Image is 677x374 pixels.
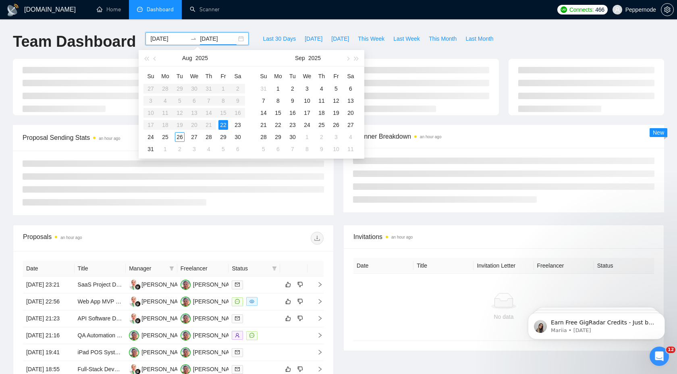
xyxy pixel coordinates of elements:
a: searchScanner [190,6,220,13]
td: 2025-09-09 [285,95,300,107]
time: an hour ago [60,235,82,240]
div: 24 [146,132,156,142]
div: 13 [346,96,355,106]
div: 12 [331,96,341,106]
th: Fr [216,70,231,83]
a: setting [661,6,674,13]
a: VT[PERSON_NAME] [129,315,188,321]
div: 24 [302,120,312,130]
div: 19 [331,108,341,118]
span: Last Week [393,34,420,43]
td: 2025-08-24 [143,131,158,143]
td: 2025-10-11 [343,143,358,155]
div: 10 [302,96,312,106]
th: Sa [231,70,245,83]
div: 21 [259,120,268,130]
button: Last Month [461,32,498,45]
td: 2025-09-14 [256,107,271,119]
div: 22 [218,120,228,130]
button: dislike [295,297,305,306]
span: dislike [297,281,303,288]
div: 3 [302,84,312,93]
span: Manager [129,264,166,273]
div: 2 [317,132,326,142]
img: logo [6,4,19,17]
img: IF [181,280,191,290]
th: Status [594,258,654,274]
button: like [283,297,293,306]
img: IF [129,330,139,341]
div: [PERSON_NAME] [193,314,239,323]
th: Freelancer [534,258,594,274]
th: Sa [343,70,358,83]
td: QA Automation Engineer - Physical Device Automation & Behavioral Simulation Framework [75,327,126,344]
span: mail [235,350,240,355]
div: [PERSON_NAME] [141,297,188,306]
td: 2025-09-07 [256,95,271,107]
div: 8 [302,144,312,154]
td: [DATE] 19:41 [23,344,75,361]
span: right [311,299,323,304]
img: VT [129,280,139,290]
th: Title [75,261,126,276]
img: gigradar-bm.png [135,301,141,307]
td: 2025-09-13 [343,95,358,107]
div: 8 [273,96,283,106]
div: [PERSON_NAME] [141,331,188,340]
td: 2025-10-02 [314,131,329,143]
div: 2 [288,84,297,93]
span: Proposal Sending Stats [23,133,233,143]
a: homeHome [97,6,121,13]
div: 14 [259,108,268,118]
div: 30 [288,132,297,142]
div: [PERSON_NAME] [141,348,188,357]
td: 2025-10-09 [314,143,329,155]
div: 9 [317,144,326,154]
span: Dashboard [147,6,174,13]
div: 17 [302,108,312,118]
div: 10 [331,144,341,154]
span: user [615,7,620,12]
td: 2025-08-31 [256,83,271,95]
div: 27 [189,132,199,142]
th: Freelancer [177,261,229,276]
th: Manager [126,261,177,276]
td: 2025-09-15 [271,107,285,119]
a: QA Automation Engineer - Physical Device Automation & Behavioral Simulation Framework [78,332,305,339]
span: like [285,281,291,288]
div: 28 [204,132,214,142]
th: Th [201,70,216,83]
span: This Week [358,34,384,43]
img: gigradar-bm.png [135,284,141,290]
div: Proposals [23,232,173,245]
td: 2025-09-28 [256,131,271,143]
td: 2025-09-05 [216,143,231,155]
img: VT [129,297,139,307]
img: gigradar-bm.png [135,318,141,324]
td: [DATE] 22:56 [23,293,75,310]
iframe: Intercom live chat [650,347,669,366]
td: 2025-09-30 [285,131,300,143]
div: 30 [233,132,243,142]
td: 2025-09-11 [314,95,329,107]
button: like [283,364,293,374]
td: 2025-09-21 [256,119,271,131]
th: We [187,70,201,83]
span: mail [235,316,240,321]
th: Invitation Letter [473,258,534,274]
th: Mo [271,70,285,83]
div: [PERSON_NAME] [141,280,188,289]
a: IF[PERSON_NAME] [129,332,188,338]
div: [PERSON_NAME] [193,331,239,340]
div: 5 [218,144,228,154]
button: setting [661,3,674,16]
td: 2025-08-31 [143,143,158,155]
div: 22 [273,120,283,130]
span: mail [235,367,240,372]
td: [DATE] 21:23 [23,310,75,327]
div: [PERSON_NAME] [193,297,239,306]
time: an hour ago [99,136,120,141]
div: 23 [233,120,243,130]
div: 1 [302,132,312,142]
